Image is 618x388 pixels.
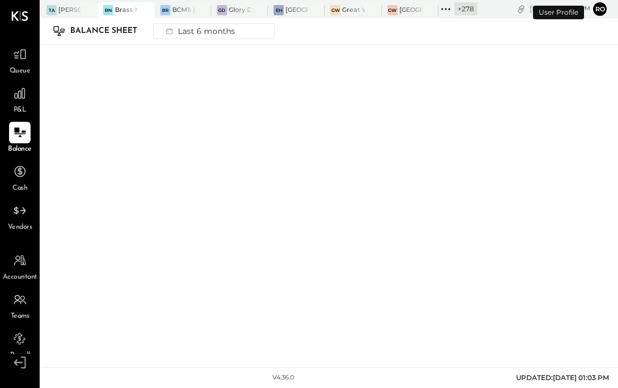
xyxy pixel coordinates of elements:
span: UPDATED: [DATE] 01:03 PM [516,373,609,382]
span: Cash [12,184,27,194]
span: Balance [8,144,32,155]
span: Queue [10,66,31,76]
span: 1 : 51 [556,3,579,14]
a: Teams [1,289,39,322]
a: Vendors [1,200,39,233]
a: Accountant [1,250,39,283]
a: Balance [1,122,39,155]
div: [DATE] [530,3,590,14]
div: TA [46,5,57,15]
div: Balance Sheet [70,22,148,40]
span: Vendors [8,223,32,233]
div: GW [330,5,340,15]
div: GD [217,5,227,15]
span: Accountant [3,272,37,283]
span: P&L [14,105,27,116]
span: Payroll [10,351,30,361]
div: GW [387,5,398,15]
button: Last 6 months [153,23,275,39]
span: pm [581,5,590,12]
a: P&L [1,83,39,116]
div: BR [160,5,171,15]
button: Ro [593,2,607,16]
span: Teams [11,312,29,322]
div: User Profile [533,6,584,19]
a: Payroll [1,328,39,361]
div: + 278 [454,2,478,15]
div: v 4.36.0 [272,373,294,382]
a: Cash [1,161,39,194]
div: copy link [515,3,527,15]
a: Queue [1,44,39,76]
div: BN [103,5,113,15]
div: EH [274,5,284,15]
div: Last 6 months [159,24,240,39]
